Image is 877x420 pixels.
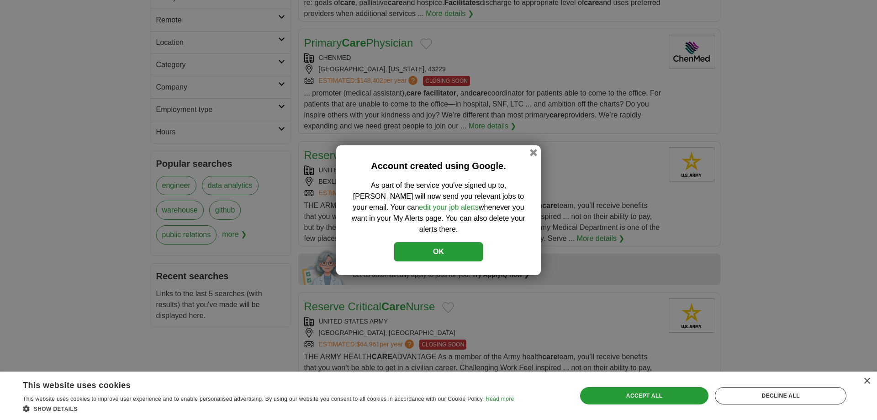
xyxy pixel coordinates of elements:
div: This website uses cookies [23,377,491,391]
div: Show details [23,404,514,413]
a: edit your job alerts [419,203,479,211]
a: Read more, opens a new window [486,396,514,402]
h2: Account created using Google. [350,159,527,173]
p: As part of the service you've signed up to, [PERSON_NAME] will now send you relevant jobs to your... [350,180,527,235]
span: Show details [34,406,78,412]
div: Decline all [715,387,846,404]
button: OK [394,242,483,261]
div: Accept all [580,387,709,404]
span: This website uses cookies to improve user experience and to enable personalised advertising. By u... [23,396,484,402]
div: Close [863,378,870,385]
